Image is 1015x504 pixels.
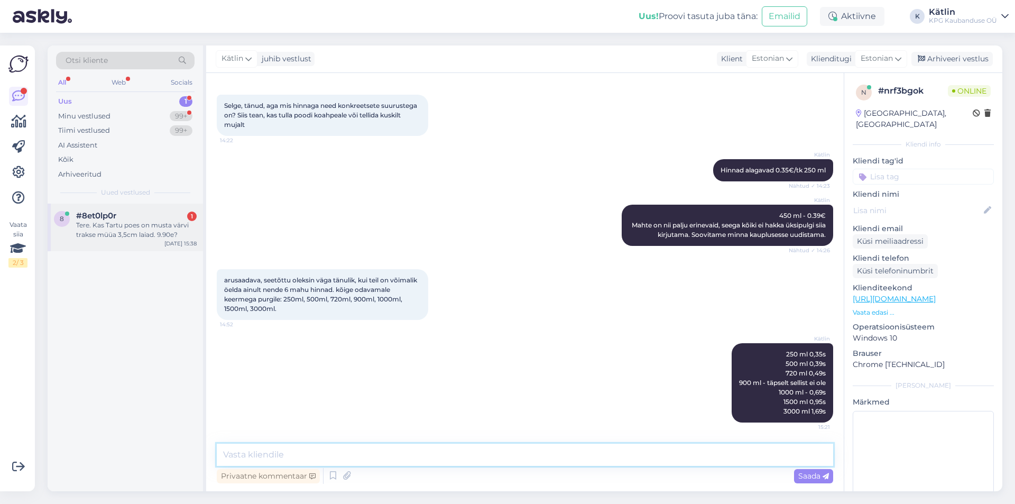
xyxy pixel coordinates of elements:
span: Kätlin [222,53,243,65]
span: 14:22 [220,136,260,144]
div: Web [109,76,128,89]
p: Chrome [TECHNICAL_ID] [853,359,994,370]
div: AI Assistent [58,140,97,151]
div: 99+ [170,111,192,122]
p: Brauser [853,348,994,359]
span: 14:52 [220,320,260,328]
a: KätlinKPG Kaubanduse OÜ [929,8,1009,25]
span: 250 ml 0,35s 500 ml 0,39s 720 ml 0,49s 900 ml - täpselt sellist ei ole 1000 ml - 0,69s 1500 ml 0,... [739,350,826,415]
div: [GEOGRAPHIC_DATA], [GEOGRAPHIC_DATA] [856,108,973,130]
div: 1 [187,212,197,221]
input: Lisa tag [853,169,994,185]
span: Uued vestlused [101,188,150,197]
div: Uus [58,96,72,107]
p: Vaata edasi ... [853,308,994,317]
div: 2 / 3 [8,258,27,268]
div: Küsi telefoninumbrit [853,264,938,278]
span: arusaadava, seetõttu oleksin väga tänulik, kui teil on võimalik öelda ainult nende 6 mahu hinnad.... [224,276,419,313]
div: juhib vestlust [257,53,311,65]
span: Selge, tänud, aga mis hinnaga need konkreetsete suurustega on? Siis tean, kas tulla poodi koahpea... [224,102,419,129]
div: Kätlin [929,8,997,16]
span: 450 ml - 0.39€ Mahte on nii palju erinevaid, seega kõiki ei hakka üksipulgi siia kirjutama. Soovi... [632,212,827,239]
p: Windows 10 [853,333,994,344]
span: Nähtud ✓ 14:26 [789,246,830,254]
span: Online [948,85,991,97]
span: Kätlin [790,335,830,343]
span: Otsi kliente [66,55,108,66]
div: [PERSON_NAME] [853,381,994,390]
div: Minu vestlused [58,111,110,122]
span: Estonian [861,53,893,65]
span: Hinnad alagavad 0.35€/tk 250 ml [721,166,826,174]
button: Emailid [762,6,807,26]
div: All [56,76,68,89]
p: Kliendi telefon [853,253,994,264]
p: Märkmed [853,397,994,408]
div: Socials [169,76,195,89]
img: Askly Logo [8,54,29,74]
span: Nähtud ✓ 14:23 [789,182,830,190]
span: 15:21 [790,423,830,431]
div: Kõik [58,154,73,165]
div: Privaatne kommentaar [217,469,320,483]
div: [DATE] 15:38 [164,240,197,248]
div: Küsi meiliaadressi [853,234,928,249]
div: # nrf3bgok [878,85,948,97]
div: Tiimi vestlused [58,125,110,136]
span: Kätlin [790,151,830,159]
div: K [910,9,925,24]
p: Kliendi email [853,223,994,234]
span: #8et0lp0r [76,211,116,221]
p: Kliendi tag'id [853,155,994,167]
div: Kliendi info [853,140,994,149]
p: Kliendi nimi [853,189,994,200]
span: Estonian [752,53,784,65]
span: n [861,88,866,96]
p: Klienditeekond [853,282,994,294]
div: 99+ [170,125,192,136]
p: Operatsioonisüsteem [853,322,994,333]
a: [URL][DOMAIN_NAME] [853,294,936,304]
div: KPG Kaubanduse OÜ [929,16,997,25]
div: Aktiivne [820,7,884,26]
input: Lisa nimi [853,205,982,216]
b: Uus! [639,11,659,21]
div: 1 [179,96,192,107]
div: Arhiveeri vestlus [911,52,993,66]
div: Vaata siia [8,220,27,268]
div: Arhiveeritud [58,169,101,180]
div: Tere. Kas Tartu poes on musta värvi trakse müüa 3,5cm laiad. 9.90e? [76,221,197,240]
div: Klienditugi [807,53,852,65]
div: Klient [717,53,743,65]
span: Kätlin [790,196,830,204]
span: Saada [798,471,829,481]
div: Proovi tasuta juba täna: [639,10,758,23]
span: 8 [60,215,64,223]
